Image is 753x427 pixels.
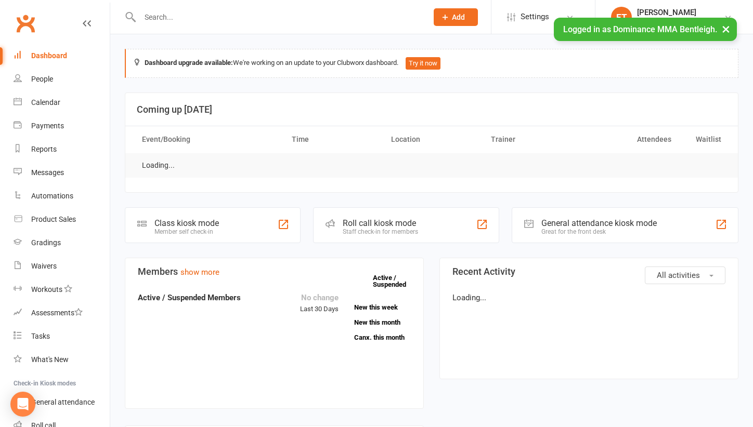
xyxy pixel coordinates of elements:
[581,126,681,153] th: Attendees
[137,104,726,115] h3: Coming up [DATE]
[133,153,184,178] td: Loading...
[681,126,731,153] th: Waitlist
[452,291,725,304] p: Loading...
[452,266,725,277] h3: Recent Activity
[382,126,482,153] th: Location
[14,278,110,301] a: Workouts
[31,355,69,364] div: What's New
[563,24,717,34] span: Logged in as Dominance MMA Bentleigh.
[31,51,67,60] div: Dashboard
[14,208,110,231] a: Product Sales
[717,18,735,40] button: ×
[343,228,418,235] div: Staff check-in for members
[14,91,110,114] a: Calendar
[14,68,110,91] a: People
[406,57,440,70] button: Try it now
[14,114,110,138] a: Payments
[14,391,110,414] a: General attendance kiosk mode
[434,8,478,26] button: Add
[31,98,60,106] div: Calendar
[14,231,110,255] a: Gradings
[12,10,38,36] a: Clubworx
[31,168,64,177] div: Messages
[137,10,420,24] input: Search...
[14,138,110,161] a: Reports
[154,218,219,228] div: Class kiosk mode
[31,398,95,406] div: General attendance
[31,332,50,340] div: Tasks
[354,334,411,341] a: Canx. this month
[521,5,549,29] span: Settings
[637,8,724,17] div: [PERSON_NAME]
[138,266,411,277] h3: Members
[452,13,465,21] span: Add
[31,262,57,270] div: Waivers
[354,319,411,326] a: New this month
[138,293,241,302] strong: Active / Suspended Members
[145,59,233,66] strong: Dashboard upgrade available:
[14,301,110,325] a: Assessments
[343,218,418,228] div: Roll call kiosk mode
[645,266,725,284] button: All activities
[31,309,83,317] div: Assessments
[31,215,76,223] div: Product Sales
[31,75,53,83] div: People
[482,126,581,153] th: Trainer
[14,325,110,348] a: Tasks
[14,44,110,68] a: Dashboard
[31,122,64,130] div: Payments
[14,161,110,184] a: Messages
[14,348,110,371] a: What's New
[180,268,219,277] a: show more
[31,238,61,247] div: Gradings
[354,304,411,311] a: New this week
[125,49,738,78] div: We're working on an update to your Clubworx dashboard.
[657,271,700,280] span: All activities
[373,266,419,296] a: Active / Suspended
[31,192,73,200] div: Automations
[133,126,282,153] th: Event/Booking
[31,285,62,293] div: Workouts
[154,228,219,235] div: Member self check-in
[14,255,110,278] a: Waivers
[300,291,339,315] div: Last 30 Days
[637,17,724,26] div: Dominance MMA Bentleigh
[10,392,35,417] div: Open Intercom Messenger
[14,184,110,208] a: Automations
[541,228,657,235] div: Great for the front desk
[300,291,339,304] div: No change
[541,218,657,228] div: General attendance kiosk mode
[31,145,57,153] div: Reports
[611,7,632,28] div: ET
[282,126,382,153] th: Time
